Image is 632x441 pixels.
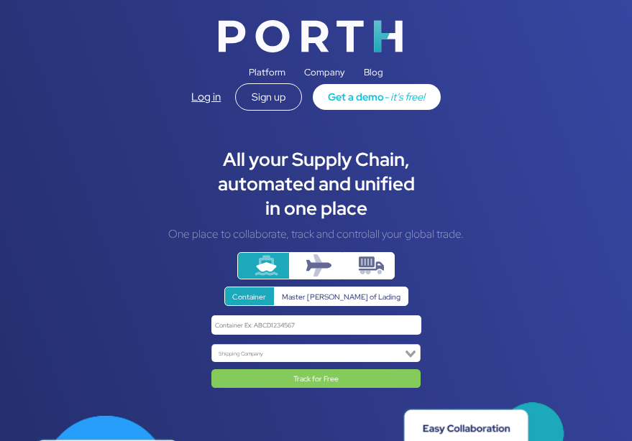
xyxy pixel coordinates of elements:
div: Search for option [211,344,421,363]
a: Sign up [235,89,301,104]
div: All your Supply Chain, [32,147,600,172]
a: Get a demo- it’s free! [313,84,441,110]
img: ship.svg [254,253,279,278]
div: in one place [32,196,600,220]
a: Log in [191,90,221,104]
a: Company [295,57,354,88]
a: Track for Free [211,369,421,388]
div: all your global trade. [370,226,464,241]
a: Platform [240,57,296,88]
span: - it’s free! [384,90,425,103]
img: truck-container.svg [359,253,384,278]
label: Master [PERSON_NAME] of Lading [274,287,409,305]
a: Blog [354,57,393,88]
span: Get a demo [328,90,384,103]
div: automated and unified [32,172,600,196]
input: Search for option [214,348,402,358]
div: One place to collaborate, track and control [168,226,370,241]
img: plane.svg [306,253,331,278]
label: Container [224,287,275,305]
input: Container Ex: ABCD1234567 [211,315,421,335]
div: Sign up [235,83,301,111]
